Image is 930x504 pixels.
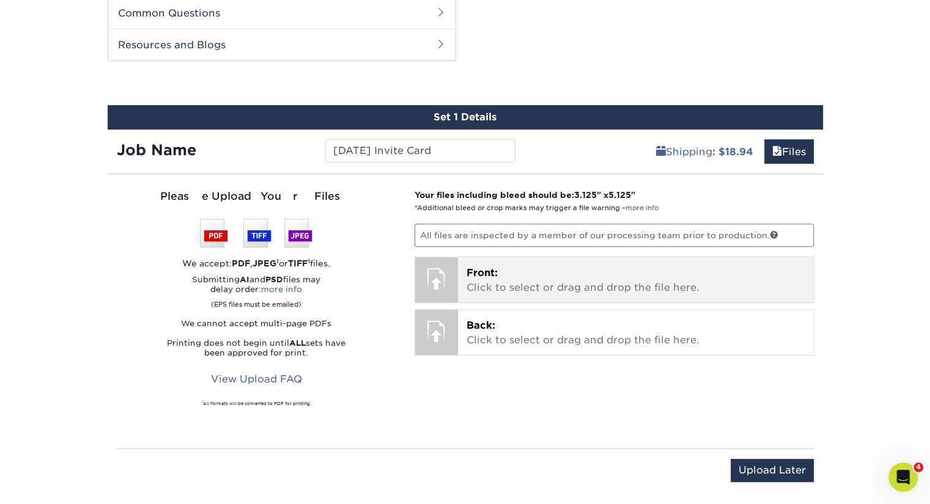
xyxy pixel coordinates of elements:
[117,401,397,407] div: All formats will be converted to PDF for printing.
[626,204,659,212] a: more info
[888,462,918,492] iframe: Intercom live chat
[913,462,923,472] span: 4
[764,139,814,164] a: Files
[656,146,666,158] span: shipping
[467,266,805,295] p: Click to select or drag and drop the file here.
[117,275,397,309] p: Submitting and files may delay order:
[108,105,823,130] div: Set 1 Details
[289,338,306,348] strong: ALL
[117,319,397,329] p: We cannot accept multi-page PDFs
[731,459,814,482] input: Upload Later
[200,219,312,247] img: We accept: PSD, TIFF, or JPEG (JPG)
[117,189,397,205] div: Please Upload Your Files
[288,258,308,268] strong: TIFF
[203,368,310,391] a: View Upload FAQ
[415,204,659,212] small: *Additional bleed or crop marks may trigger a file warning –
[608,190,631,200] span: 5.125
[240,275,249,284] strong: AI
[712,146,753,158] b: : $18.94
[308,257,310,265] sup: 1
[276,257,279,265] sup: 1
[265,275,283,284] strong: PSD
[467,267,498,279] span: Front:
[108,29,456,60] h2: Resources and Blogs
[772,146,782,158] span: files
[117,257,397,269] div: We accept: , or files.
[415,190,635,200] strong: Your files including bleed should be: " x "
[415,224,814,247] p: All files are inspected by a member of our processing team prior to production.
[117,141,196,159] strong: Job Name
[253,258,276,268] strong: JPEG
[117,338,397,358] p: Printing does not begin until sets have been approved for print.
[467,320,495,331] span: Back:
[325,139,515,163] input: Enter a job name
[232,258,250,268] strong: PDF
[261,285,302,294] a: more info
[211,294,301,309] small: (EPS files must be emailed)
[467,318,805,348] p: Click to select or drag and drop the file here.
[202,400,203,404] sup: 1
[648,139,761,164] a: Shipping: $18.94
[574,190,597,200] span: 3.125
